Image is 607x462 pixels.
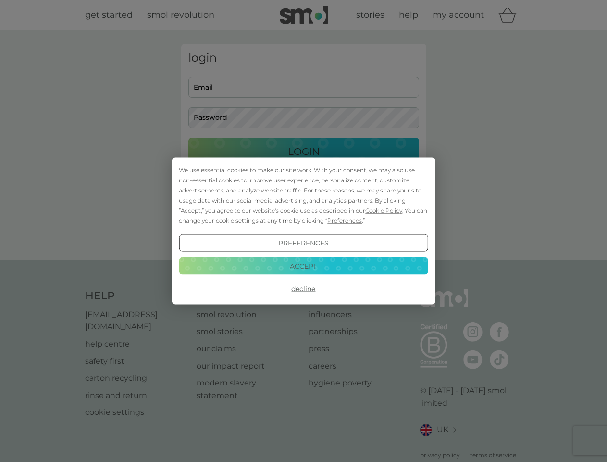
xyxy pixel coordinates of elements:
[179,257,428,274] button: Accept
[327,217,362,224] span: Preferences
[179,165,428,226] div: We use essential cookies to make our site work. With your consent, we may also use non-essential ...
[172,158,435,305] div: Cookie Consent Prompt
[179,234,428,252] button: Preferences
[179,280,428,297] button: Decline
[365,207,402,214] span: Cookie Policy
